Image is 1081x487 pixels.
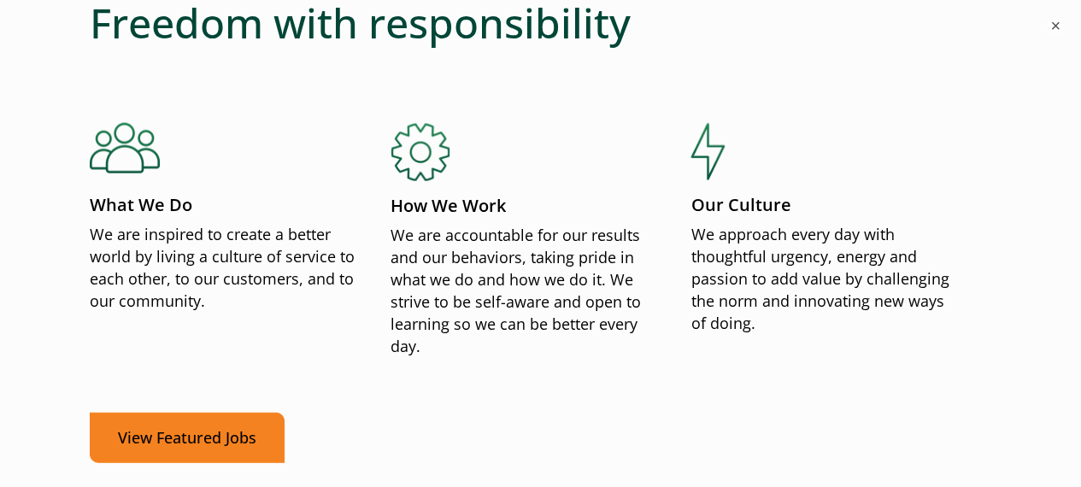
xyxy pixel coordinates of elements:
img: What We Do [90,123,160,173]
a: View Featured Jobs [90,413,285,463]
button: × [1047,17,1064,34]
img: How We Work [391,123,449,181]
p: Our Culture [690,193,956,218]
p: We are inspired to create a better world by living a culture of service to each other, to our cus... [90,224,355,313]
p: How We Work [391,194,656,219]
p: What We Do [90,193,355,218]
p: We are accountable for our results and our behaviors, taking pride in what we do and how we do it... [391,225,656,357]
p: We approach every day with thoughtful urgency, energy and passion to add value by challenging the... [690,224,956,335]
img: Our Culture [690,123,725,180]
